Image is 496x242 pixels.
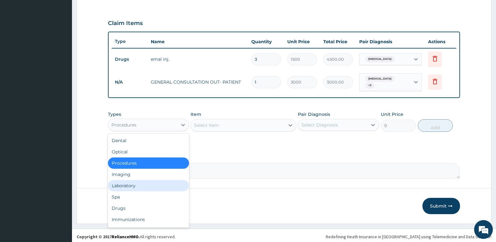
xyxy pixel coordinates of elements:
[284,35,320,48] th: Unit Price
[77,234,140,239] strong: Copyright © 2017 .
[108,146,189,157] div: Optical
[112,234,139,239] a: RelianceHMO
[36,79,86,142] span: We're online!
[425,35,456,48] th: Actions
[108,169,189,180] div: Imaging
[301,122,338,128] div: Select Diagnosis
[108,154,460,160] label: Comment
[148,53,248,65] td: emal inj.
[108,135,189,146] div: Dental
[108,203,189,214] div: Drugs
[194,122,219,128] div: Select Item
[3,171,119,193] textarea: Type your message and hit 'Enter'
[320,35,356,48] th: Total Price
[108,180,189,191] div: Laboratory
[108,157,189,169] div: Procedures
[112,76,148,88] td: N/A
[33,35,105,43] div: Chat with us now
[326,234,491,240] div: Redefining Heath Insurance in [GEOGRAPHIC_DATA] using Telemedicine and Data Science!
[248,35,284,48] th: Quantity
[108,214,189,225] div: Immunizations
[112,36,148,47] th: Type
[298,111,330,117] label: Pair Diagnosis
[108,112,121,117] label: Types
[422,198,460,214] button: Submit
[148,76,248,88] td: GENERAL CONSULTATION OUT- PATIENT
[381,111,403,117] label: Unit Price
[148,35,248,48] th: Name
[103,3,118,18] div: Minimize live chat window
[356,35,425,48] th: Pair Diagnosis
[108,225,189,236] div: Others
[365,76,395,82] span: [MEDICAL_DATA]
[111,122,136,128] div: Procedures
[112,54,148,65] td: Drugs
[365,56,395,62] span: [MEDICAL_DATA]
[418,119,453,132] button: Add
[191,111,201,117] label: Item
[365,82,375,89] span: + 2
[108,20,143,27] h3: Claim Items
[12,31,25,47] img: d_794563401_company_1708531726252_794563401
[108,191,189,203] div: Spa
